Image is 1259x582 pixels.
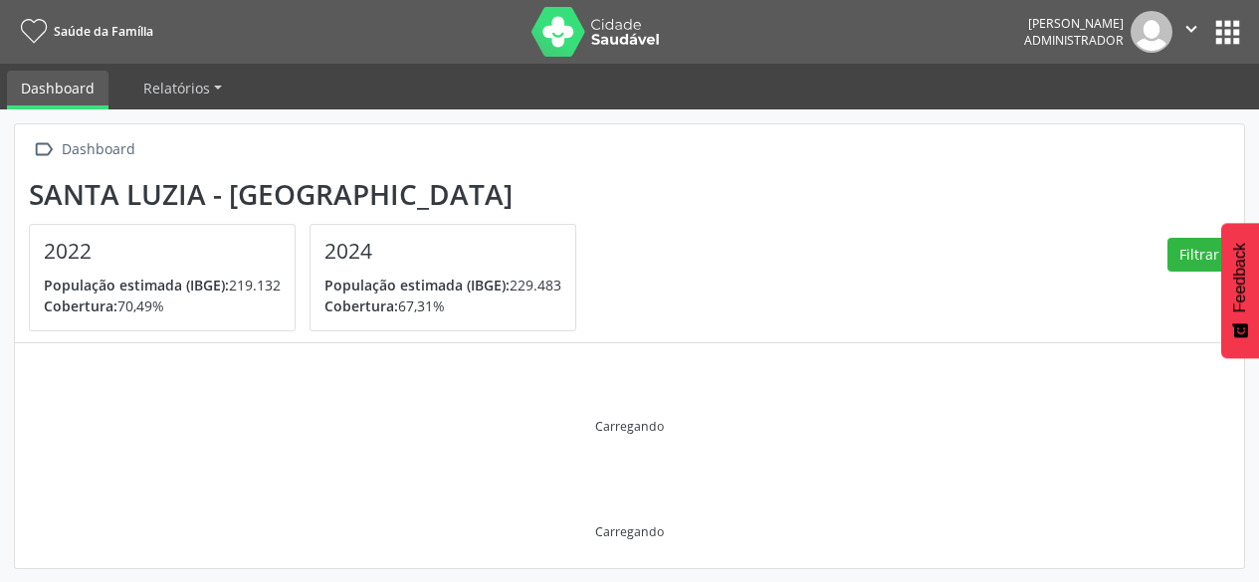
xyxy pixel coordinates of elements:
[129,71,236,105] a: Relatórios
[1167,238,1230,272] button: Filtrar
[29,135,58,164] i: 
[595,418,664,435] div: Carregando
[1024,15,1124,32] div: [PERSON_NAME]
[1180,18,1202,40] i: 
[44,295,281,316] p: 70,49%
[1172,11,1210,53] button: 
[324,276,510,294] span: População estimada (IBGE):
[54,23,153,40] span: Saúde da Família
[29,178,590,211] div: Santa Luzia - [GEOGRAPHIC_DATA]
[7,71,108,109] a: Dashboard
[324,239,561,264] h4: 2024
[29,135,138,164] a:  Dashboard
[143,79,210,97] span: Relatórios
[1024,32,1124,49] span: Administrador
[1221,223,1259,358] button: Feedback - Mostrar pesquisa
[595,523,664,540] div: Carregando
[1210,15,1245,50] button: apps
[44,276,229,294] span: População estimada (IBGE):
[44,275,281,295] p: 219.132
[324,275,561,295] p: 229.483
[1131,11,1172,53] img: img
[58,135,138,164] div: Dashboard
[44,239,281,264] h4: 2022
[1231,243,1249,312] span: Feedback
[14,15,153,48] a: Saúde da Família
[44,296,117,315] span: Cobertura:
[324,295,561,316] p: 67,31%
[324,296,398,315] span: Cobertura:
